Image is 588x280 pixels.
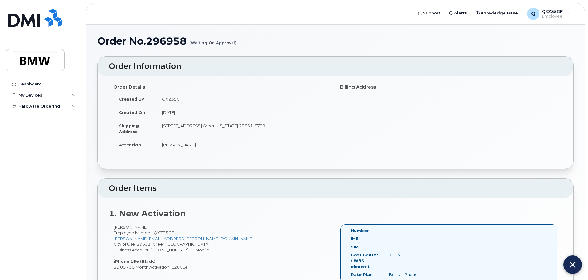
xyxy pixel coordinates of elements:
h4: Billing Address [340,85,558,90]
div: [PERSON_NAME] City of Use: 29651 (Greer, [GEOGRAPHIC_DATA]) Business Account: [PHONE_NUMBER] - T-... [109,224,335,270]
strong: 1. New Activation [109,208,186,219]
h1: Order No.296958 [97,36,574,46]
label: SIM [351,244,359,250]
div: Bus Unl Phone [384,272,437,278]
small: (Waiting On Approval) [190,36,237,45]
label: IMEI [351,236,360,242]
td: QXZ35GF [156,92,331,106]
iframe: Five9 LiveChat [462,93,585,277]
div: 1316 [384,252,437,258]
strong: Attention [119,142,141,147]
strong: Created On [119,110,145,115]
td: [STREET_ADDRESS] Greer [US_STATE] 29651-6731 [156,119,331,138]
label: Rate Plan [351,272,373,278]
td: [PERSON_NAME] [156,138,331,152]
strong: iPhone 16e (Black) [114,259,155,264]
a: [PERSON_NAME][EMAIL_ADDRESS][PERSON_NAME][DOMAIN_NAME] [114,236,253,241]
span: Employee Number: QXZ35GF [114,230,174,235]
h4: Order Details [113,85,331,90]
strong: Shipping Address [119,123,139,134]
td: [DATE] [156,106,331,119]
label: Number [351,228,369,234]
h2: Order Items [109,184,562,193]
h2: Order Information [109,62,562,71]
img: Close chat [570,260,576,270]
strong: Created By [119,97,144,101]
label: Cost Center / WBS element [351,252,380,269]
